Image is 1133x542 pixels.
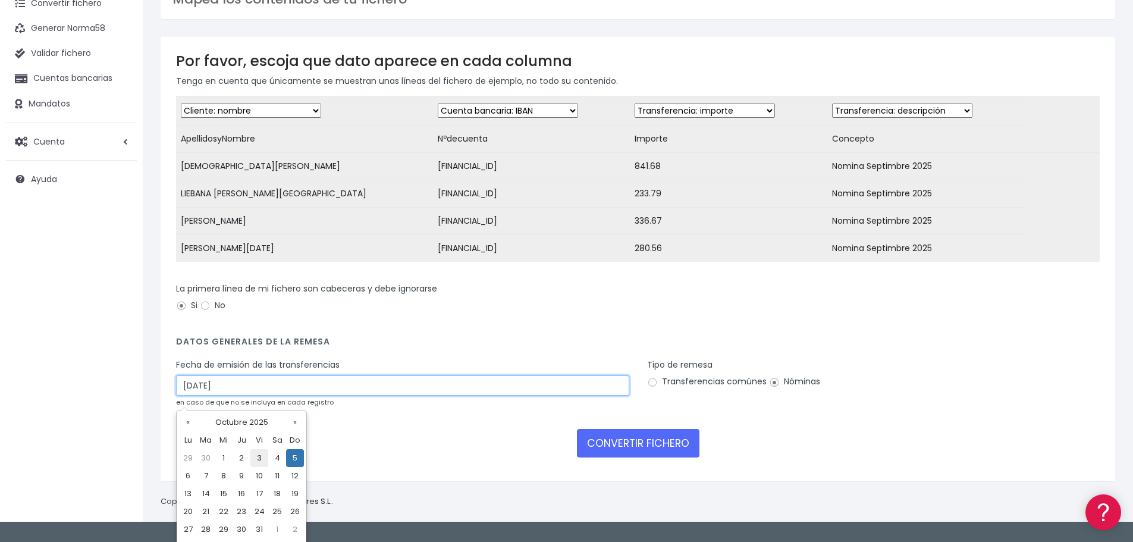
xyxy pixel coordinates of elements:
td: [PERSON_NAME] [176,208,433,235]
label: Transferencias comúnes [647,375,767,388]
th: Lu [179,431,197,449]
td: 28 [197,521,215,538]
td: 1 [268,521,286,538]
td: [FINANCIAL_ID] [433,208,630,235]
td: 23 [233,503,250,521]
td: 29 [215,521,233,538]
label: Tipo de remesa [647,359,713,371]
td: 15 [215,485,233,503]
th: Octubre 2025 [197,413,286,431]
td: 5 [286,449,304,467]
td: Nomina Septimbre 2025 [827,235,1025,262]
th: » [286,413,304,431]
td: 6 [179,467,197,485]
td: 3 [250,449,268,467]
td: 8 [215,467,233,485]
td: 280.56 [630,235,827,262]
th: Vi [250,431,268,449]
a: Ayuda [6,167,137,192]
td: 29 [179,449,197,467]
td: 336.67 [630,208,827,235]
td: Importe [630,126,827,153]
td: [PERSON_NAME][DATE] [176,235,433,262]
td: [DEMOGRAPHIC_DATA][PERSON_NAME] [176,153,433,180]
label: Si [176,299,197,312]
label: Fecha de emisión de las transferencias [176,359,340,371]
h4: Datos generales de la remesa [176,337,1100,353]
td: 30 [197,449,215,467]
td: 16 [233,485,250,503]
td: Nomina Septimbre 2025 [827,153,1025,180]
td: 26 [286,503,304,521]
small: en caso de que no se incluya en cada registro [176,397,334,407]
td: 2 [286,521,304,538]
a: Generar Norma58 [6,16,137,41]
td: Nºdecuenta [433,126,630,153]
td: Nomina Septimbre 2025 [827,208,1025,235]
td: 17 [250,485,268,503]
td: 19 [286,485,304,503]
label: La primera línea de mi fichero son cabeceras y debe ignorarse [176,283,437,295]
td: 21 [197,503,215,521]
td: 22 [215,503,233,521]
td: 12 [286,467,304,485]
th: Do [286,431,304,449]
a: Cuentas bancarias [6,66,137,91]
th: Ma [197,431,215,449]
td: 9 [233,467,250,485]
td: 31 [250,521,268,538]
td: 18 [268,485,286,503]
td: 233.79 [630,180,827,208]
td: LIEBANA [PERSON_NAME][GEOGRAPHIC_DATA] [176,180,433,208]
td: 11 [268,467,286,485]
th: Mi [215,431,233,449]
td: 4 [268,449,286,467]
td: 25 [268,503,286,521]
td: ApellidosyNombre [176,126,433,153]
td: 1 [215,449,233,467]
td: Concepto [827,126,1025,153]
th: « [179,413,197,431]
td: 13 [179,485,197,503]
a: Cuenta [6,129,137,154]
h3: Por favor, escoja que dato aparece en cada columna [176,52,1100,70]
td: 7 [197,467,215,485]
label: Nóminas [769,375,820,388]
td: 20 [179,503,197,521]
a: Validar fichero [6,41,137,66]
p: Copyright © 2025 . [161,496,334,508]
span: Ayuda [31,173,57,185]
th: Ju [233,431,250,449]
td: 10 [250,467,268,485]
label: No [200,299,225,312]
td: [FINANCIAL_ID] [433,180,630,208]
p: Tenga en cuenta que únicamente se muestran unas líneas del fichero de ejemplo, no todo su contenido. [176,74,1100,87]
td: [FINANCIAL_ID] [433,153,630,180]
td: Nomina Septimbre 2025 [827,180,1025,208]
td: 841.68 [630,153,827,180]
td: 14 [197,485,215,503]
td: [FINANCIAL_ID] [433,235,630,262]
span: Cuenta [33,135,65,147]
td: 24 [250,503,268,521]
button: CONVERTIR FICHERO [577,429,699,458]
td: 30 [233,521,250,538]
th: Sa [268,431,286,449]
a: Mandatos [6,92,137,117]
td: 27 [179,521,197,538]
td: 2 [233,449,250,467]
